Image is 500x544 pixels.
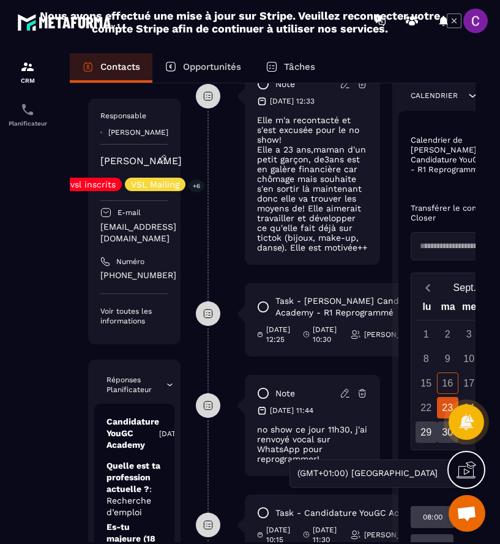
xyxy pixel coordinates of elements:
[423,512,442,522] p: 08:00
[416,279,439,296] button: Previous month
[411,91,458,100] p: Calendrier
[183,61,241,72] p: Opportunités
[3,77,52,84] p: CRM
[106,375,165,395] p: Réponses Planificateur
[438,298,459,320] div: ma
[437,323,458,345] div: 2
[458,348,480,369] div: 10
[108,128,168,137] p: [PERSON_NAME]
[275,507,427,519] p: task - Candidature YouGC Academy
[118,208,141,217] p: E-mail
[313,325,341,344] p: [DATE] 10:30
[253,53,327,83] a: Tâches
[152,53,253,83] a: Opportunités
[284,61,315,72] p: Tâches
[416,372,437,394] div: 15
[3,50,52,93] a: formationformationCRM
[100,155,182,167] a: [PERSON_NAME]
[458,298,480,320] div: me
[439,277,490,298] button: Open months overlay
[159,429,183,439] p: [DATE]
[100,111,168,121] p: Responsable
[3,120,52,127] p: Planificateur
[100,270,168,281] p: [PHONE_NUMBER]
[100,306,168,326] p: Voir toutes les informations
[437,397,458,418] div: 23
[257,425,368,464] p: no show ce jour 11h30, j'ai renvoyé vocal sur WhatsApp pour reprogrammer!
[364,530,424,540] p: [PERSON_NAME]
[100,61,140,72] p: Contacts
[275,78,295,90] p: note
[364,330,424,339] p: [PERSON_NAME]
[100,221,168,244] p: [EMAIL_ADDRESS][DOMAIN_NAME]
[257,115,368,145] p: Elle m'a recontacté et s'est excusée pour le no show!
[289,459,466,488] div: Search for option
[416,397,437,418] div: 22
[270,406,313,415] p: [DATE] 11:44
[106,484,152,517] span: : Recherche d’emploi
[116,257,144,266] p: Numéro
[416,348,437,369] div: 8
[458,372,480,394] div: 17
[131,180,179,189] p: VSL Mailing
[106,416,159,451] p: Candidature YouGC Academy
[275,388,295,399] p: note
[458,323,480,345] div: 3
[70,180,116,189] p: vsl inscrits
[294,467,440,480] span: (GMT+01:00) [GEOGRAPHIC_DATA]
[437,421,458,443] div: 30
[188,179,204,192] p: +6
[20,102,35,117] img: scheduler
[437,372,458,394] div: 16
[416,323,437,345] div: 1
[17,11,127,33] img: logo
[416,298,438,320] div: lu
[449,495,485,532] div: Ouvrir le chat
[416,421,437,443] div: 29
[266,325,294,344] p: [DATE] 12:25
[437,348,458,369] div: 9
[257,145,368,252] p: Elle a 23 ans,maman d'un petit garçon, de3ans est en galère financière car chômage mais souhaite ...
[440,467,449,480] input: Search for option
[70,53,152,83] a: Contacts
[39,9,441,35] h2: Nous avons effectué une mise à jour sur Stripe. Veuillez reconnecter votre compte Stripe afin de ...
[20,59,35,74] img: formation
[275,295,488,319] p: task - [PERSON_NAME] Candidature YouGC Academy - R1 Reprogrammé
[106,460,162,518] p: Quelle est ta profession actuelle ?
[270,96,315,106] p: [DATE] 12:33
[3,93,52,136] a: schedulerschedulerPlanificateur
